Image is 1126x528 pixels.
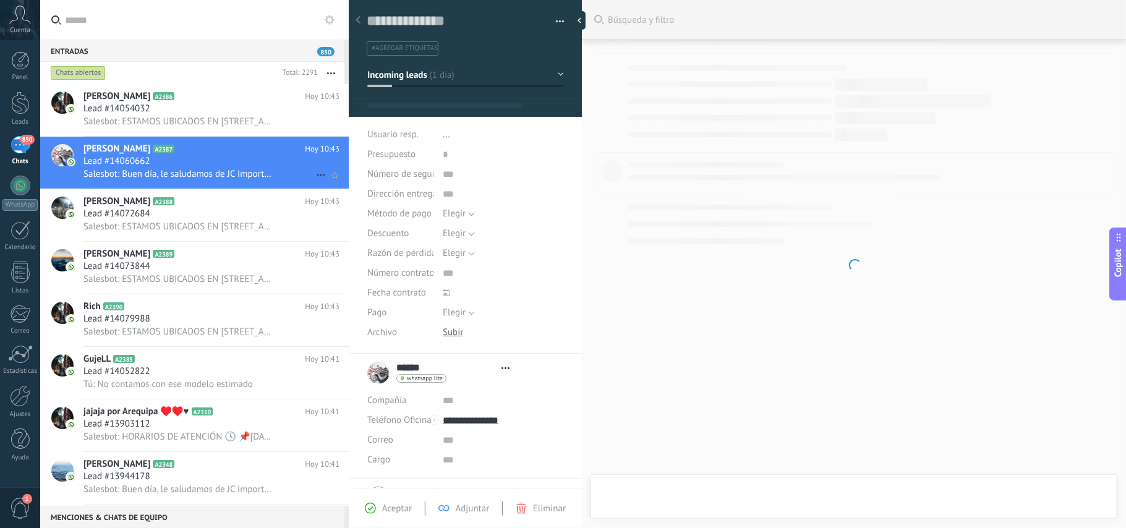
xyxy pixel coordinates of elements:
div: Número de seguimiento [367,164,433,184]
img: icon [67,368,75,377]
img: icon [67,105,75,114]
span: Lead #13903112 [83,418,150,430]
span: Elegir [443,208,466,219]
span: Salesbot: ESTAMOS UBICADOS EN [STREET_ADDRESS][GEOGRAPHIC_DATA]. Cerca al cruce Av Los quechuas c... [83,273,271,285]
img: icon [67,263,75,271]
span: Pago [367,308,386,317]
div: Calendario [2,244,38,252]
div: Ajustes [2,411,38,419]
span: Lead #14073844 [83,260,150,273]
img: icon [67,210,75,219]
span: #agregar etiquetas [372,44,438,53]
span: [PERSON_NAME] [83,90,150,103]
span: Lead #14052822 [83,365,150,378]
div: Panel [2,74,38,82]
span: [PERSON_NAME] [83,248,150,260]
a: avatariconRichA2390Hoy 10:43Lead #14079988Salesbot: ESTAMOS UBICADOS EN [STREET_ADDRESS][GEOGRAPH... [40,294,349,346]
button: Correo [367,430,393,450]
a: avatariconGujeLLA2385Hoy 10:41Lead #14052822Tú: No contamos con ese modelo estimado [40,347,349,399]
a: avataricon[PERSON_NAME]A2389Hoy 10:43Lead #14073844Salesbot: ESTAMOS UBICADOS EN [STREET_ADDRESS]... [40,242,349,294]
span: Lead #13944178 [83,471,150,483]
div: Chats [2,158,38,166]
span: Cargo [367,455,390,464]
div: Chats abiertos [51,66,106,80]
span: [PERSON_NAME] [83,143,150,155]
span: Hoy 10:43 [305,248,339,260]
span: A2390 [103,302,125,310]
span: Hoy 10:41 [305,458,339,471]
div: Estadísticas [2,367,38,375]
div: Listas [2,287,38,295]
span: Salesbot: ESTAMOS UBICADOS EN [STREET_ADDRESS][GEOGRAPHIC_DATA]. Cerca al cruce Av Los quechuas c... [83,221,271,232]
img: icon [67,473,75,482]
div: WhatsApp [2,199,38,211]
span: Salesbot: ESTAMOS UBICADOS EN [STREET_ADDRESS][GEOGRAPHIC_DATA]. Cerca al cruce Av Los quechuas c... [83,116,271,127]
div: Método de pago [367,204,433,224]
span: jajaja por Arequipa ♥️♥️♥ [83,406,189,418]
span: Hoy 10:43 [305,195,339,208]
div: Descuento [367,224,433,244]
div: Fecha contrato [367,283,433,303]
span: A2387 [153,145,174,153]
button: Elegir [443,303,475,323]
span: Aceptar [382,503,412,514]
div: Archivo [367,323,433,343]
div: Ocultar [573,11,586,30]
span: A2389 [153,250,174,258]
span: Hoy 10:41 [305,353,339,365]
span: A2310 [192,407,213,415]
span: Rich [83,300,101,313]
div: Total: 2291 [278,67,318,79]
span: Salesbot: Buen día, le saludamos de JC Import¿ Para que modelo y que año desearía su protector de... [83,168,271,180]
span: Teléfono Oficina [367,414,432,426]
span: Hoy 10:43 [305,90,339,103]
div: Entradas [40,40,344,62]
span: GujeLL [83,353,111,365]
div: Usuario resp. [367,125,433,145]
span: Hoy 10:41 [305,406,339,418]
div: Dirección entrega [367,184,433,204]
span: A2385 [113,355,135,363]
span: Correo [367,434,393,446]
button: Elegir [443,204,475,224]
div: Pago [367,303,433,323]
span: 850 [20,135,34,145]
button: Teléfono Oficina [367,411,432,430]
span: Dirección entrega [367,189,437,198]
div: Ayuda [2,454,38,462]
span: [PERSON_NAME] [83,458,150,471]
img: icon [67,420,75,429]
span: Razón de pérdida [367,249,436,258]
span: Búsqueda y filtro [608,14,1114,26]
div: Correo [2,327,38,335]
button: Elegir [443,224,475,244]
span: Presupuesto [367,148,416,160]
span: Archivo [367,328,397,337]
div: Cargo [367,450,433,470]
span: Elegir [443,307,466,318]
span: Lead #14079988 [83,313,150,325]
span: 1 [22,494,32,504]
span: Cuenta [10,27,30,35]
div: Compañía [367,391,433,411]
span: Elegir [443,228,466,239]
span: Tú: No contamos con ese modelo estimado [83,378,253,390]
span: Hoy 10:43 [305,300,339,313]
span: [PERSON_NAME] [83,195,150,208]
div: Presupuesto [367,145,433,164]
span: Salesbot: Buen día, le saludamos de JC Import¿ Para que modelo y que año desearía su protector de... [83,483,271,495]
span: A2388 [153,197,174,205]
img: icon [67,158,75,166]
span: whatsapp lite [407,375,443,381]
span: Salesbot: ESTAMOS UBICADOS EN [STREET_ADDRESS][GEOGRAPHIC_DATA]. Cerca al cruce Av Los quechuas c... [83,326,271,338]
span: Número contrato [367,268,434,278]
span: Adjuntar [456,503,490,514]
span: A2348 [153,460,174,468]
a: avataricon[PERSON_NAME]A2388Hoy 10:43Lead #14072684Salesbot: ESTAMOS UBICADOS EN [STREET_ADDRESS]... [40,189,349,241]
span: ... [443,129,450,140]
span: 850 [317,47,335,56]
span: Método de pago [367,209,432,218]
span: Lead #14060662 [83,155,150,168]
div: Número contrato [367,263,433,283]
button: Elegir [443,244,475,263]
